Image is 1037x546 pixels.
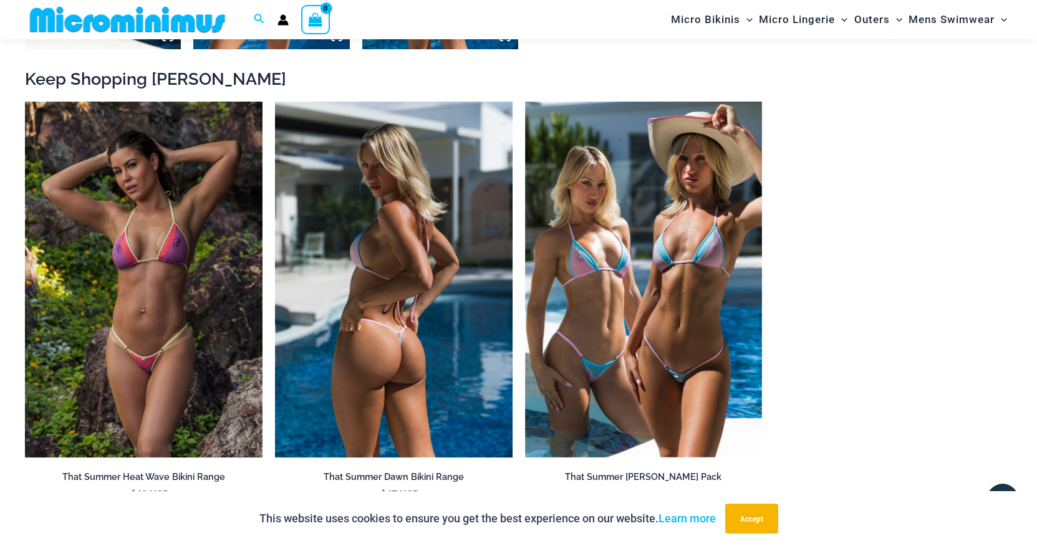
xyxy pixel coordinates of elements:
[25,102,263,457] a: That Summer Heat Wave 3063 Tri Top 4303 Micro Bottom 01That Summer Heat Wave 3063 Tri Top 4303 Mi...
[254,12,265,27] a: Search icon link
[275,102,513,457] a: That Summer Dawn 3063 Tri Top 4303 Micro 06That Summer Dawn 3063 Tri Top 4309 Micro 04That Summer...
[525,102,763,457] img: That Summer Dawn Pack
[756,4,851,36] a: Micro LingerieMenu ToggleMenu Toggle
[380,487,419,501] bdi: 47 USD
[525,102,763,457] a: That Summer Dawn PackThat Summer Dawn 3063 Tri Top 4309 Micro 04That Summer Dawn 3063 Tri Top 430...
[259,509,716,528] p: This website uses cookies to ensure you get the best experience on our website.
[854,4,890,36] span: Outers
[25,471,263,487] a: That Summer Heat Wave Bikini Range
[759,4,835,36] span: Micro Lingerie
[525,471,763,487] a: That Summer [PERSON_NAME] Pack
[740,4,753,36] span: Menu Toggle
[890,4,902,36] span: Menu Toggle
[666,2,1012,37] nav: Site Navigation
[380,487,386,501] span: $
[525,471,763,483] h2: That Summer [PERSON_NAME] Pack
[725,504,778,534] button: Accept
[275,471,513,483] h2: That Summer Dawn Bikini Range
[25,471,263,483] h2: That Summer Heat Wave Bikini Range
[671,4,740,36] span: Micro Bikinis
[25,68,1012,90] h2: Keep Shopping [PERSON_NAME]
[275,102,513,457] img: That Summer Dawn 3063 Tri Top 4309 Micro 04
[995,4,1007,36] span: Menu Toggle
[668,4,756,36] a: Micro BikinisMenu ToggleMenu Toggle
[277,14,289,26] a: Account icon link
[909,4,995,36] span: Mens Swimwear
[835,4,847,36] span: Menu Toggle
[275,471,513,487] a: That Summer Dawn Bikini Range
[905,4,1010,36] a: Mens SwimwearMenu ToggleMenu Toggle
[130,487,169,501] bdi: 49 USD
[130,487,136,501] span: $
[658,512,716,525] a: Learn more
[851,4,905,36] a: OutersMenu ToggleMenu Toggle
[301,5,330,34] a: View Shopping Cart, empty
[25,102,263,457] img: That Summer Heat Wave 3063 Tri Top 4303 Micro Bottom 01
[25,6,230,34] img: MM SHOP LOGO FLAT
